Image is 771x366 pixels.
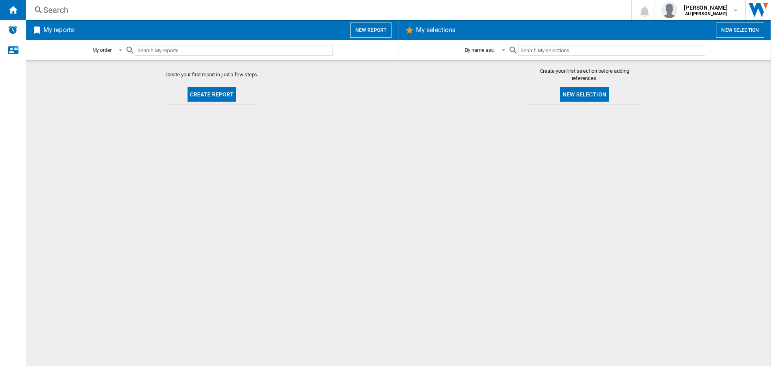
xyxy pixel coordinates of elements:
[528,67,641,82] span: Create your first selection before adding references.
[165,71,259,78] span: Create your first report in just a few steps.
[414,22,457,38] h2: My selections
[465,47,495,53] div: By name asc.
[43,4,610,16] div: Search
[350,22,392,38] button: New report
[8,25,18,35] img: alerts-logo.svg
[716,22,764,38] button: New selection
[560,87,609,102] button: New selection
[685,11,727,16] b: AU [PERSON_NAME]
[518,45,705,56] input: Search My selections
[135,45,332,56] input: Search My reports
[684,4,728,12] span: [PERSON_NAME]
[661,2,677,18] img: profile.jpg
[92,47,112,53] div: My order
[188,87,237,102] button: Create report
[42,22,75,38] h2: My reports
